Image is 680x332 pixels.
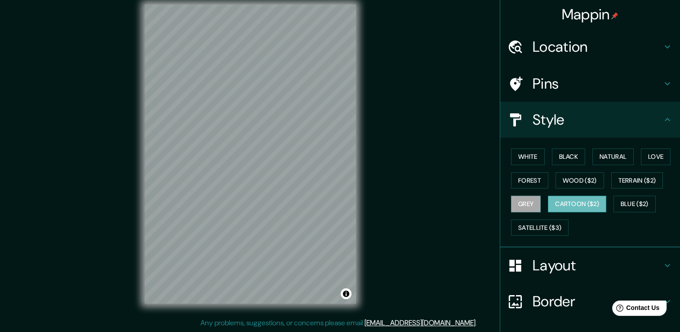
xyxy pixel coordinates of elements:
button: Natural [592,148,634,165]
h4: Border [533,292,662,310]
button: Love [641,148,671,165]
div: Border [500,283,680,319]
button: Black [552,148,586,165]
button: Grey [511,196,541,212]
button: Blue ($2) [613,196,656,212]
h4: Layout [533,256,662,274]
button: Forest [511,172,548,189]
div: Style [500,102,680,138]
div: Layout [500,247,680,283]
button: Wood ($2) [556,172,604,189]
button: Satellite ($3) [511,220,569,236]
button: Terrain ($2) [611,172,663,189]
a: [EMAIL_ADDRESS][DOMAIN_NAME] [364,318,476,328]
h4: Pins [533,75,662,93]
canvas: Map [145,4,356,304]
button: White [511,148,545,165]
img: pin-icon.png [611,12,618,19]
button: Toggle attribution [341,288,351,299]
h4: Style [533,111,662,129]
h4: Mappin [562,5,619,23]
div: . [477,318,478,328]
h4: Location [533,38,662,56]
button: Cartoon ($2) [548,196,606,212]
iframe: Help widget launcher [600,297,670,322]
div: . [478,318,480,328]
div: Pins [500,66,680,102]
p: Any problems, suggestions, or concerns please email . [200,318,477,328]
div: Location [500,29,680,65]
